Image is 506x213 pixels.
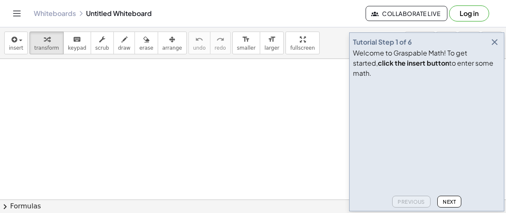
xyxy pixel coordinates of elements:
[95,45,109,51] span: scrub
[378,59,449,67] b: click the insert button
[193,45,206,51] span: undo
[353,37,412,47] div: Tutorial Step 1 of 6
[237,45,256,51] span: smaller
[215,45,226,51] span: redo
[268,35,276,45] i: format_size
[437,196,461,208] button: Next
[30,32,64,54] button: transform
[353,48,501,78] div: Welcome to Graspable Math! To get started, to enter some math.
[216,35,224,45] i: redo
[436,32,457,54] button: new
[482,32,502,54] button: load
[449,5,489,21] button: Log in
[73,35,81,45] i: keyboard
[4,32,28,54] button: insert
[34,45,59,51] span: transform
[210,32,231,54] button: redoredo
[9,45,23,51] span: insert
[366,6,447,21] button: Collaborate Live
[10,7,24,20] button: Toggle navigation
[195,35,203,45] i: undo
[443,199,456,205] span: Next
[264,45,279,51] span: larger
[91,32,114,54] button: scrub
[34,9,76,18] a: Whiteboards
[139,45,153,51] span: erase
[373,10,440,17] span: Collaborate Live
[232,32,260,54] button: format_sizesmaller
[162,45,182,51] span: arrange
[118,45,131,51] span: draw
[158,32,187,54] button: arrange
[135,32,158,54] button: erase
[113,32,135,54] button: draw
[188,32,210,54] button: undoundo
[260,32,284,54] button: format_sizelarger
[242,35,250,45] i: format_size
[63,32,91,54] button: keyboardkeypad
[285,32,319,54] button: fullscreen
[290,45,315,51] span: fullscreen
[68,45,86,51] span: keypad
[405,32,435,54] button: settings
[458,32,480,54] button: save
